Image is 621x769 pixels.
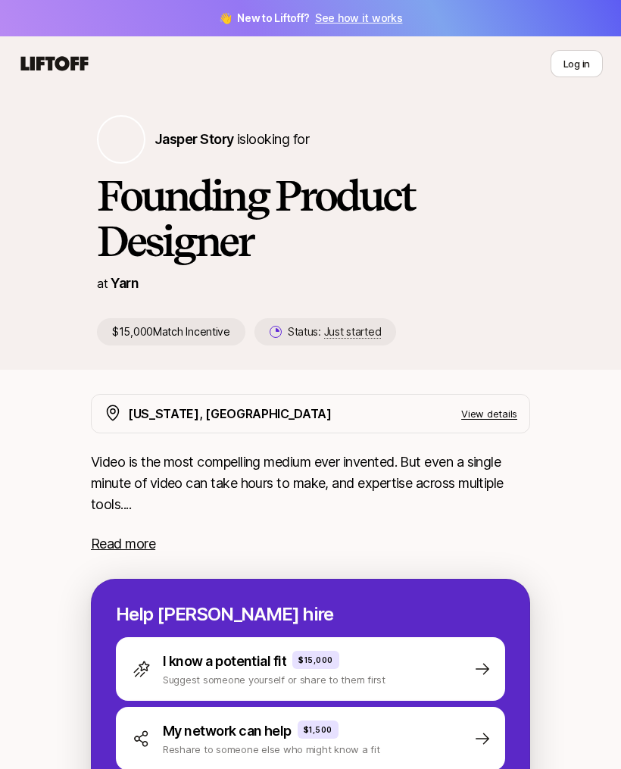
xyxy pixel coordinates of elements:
p: Help [PERSON_NAME] hire [116,604,505,625]
h1: Founding Product Designer [97,173,524,264]
span: Read more [91,536,155,552]
p: $1,500 [304,724,332,736]
p: My network can help [163,721,292,742]
a: Yarn [111,275,139,291]
p: View details [461,406,517,421]
p: Video is the most compelling medium ever invented. But even a single minute of video can take hou... [91,452,530,515]
span: Just started [324,325,382,339]
button: Log in [551,50,603,77]
p: is looking for [154,129,309,150]
a: See how it works [315,11,403,24]
span: 👋 New to Liftoff? [219,9,403,27]
span: Jasper Story [154,131,234,147]
p: $15,000 Match Incentive [97,318,245,345]
p: $15,000 [298,654,333,666]
p: Suggest someone yourself or share to them first [163,672,385,687]
p: Reshare to someone else who might know a fit [163,742,380,757]
p: I know a potential fit [163,651,286,672]
p: at [97,274,108,293]
p: Status: [288,323,381,341]
p: [US_STATE], [GEOGRAPHIC_DATA] [128,404,332,424]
